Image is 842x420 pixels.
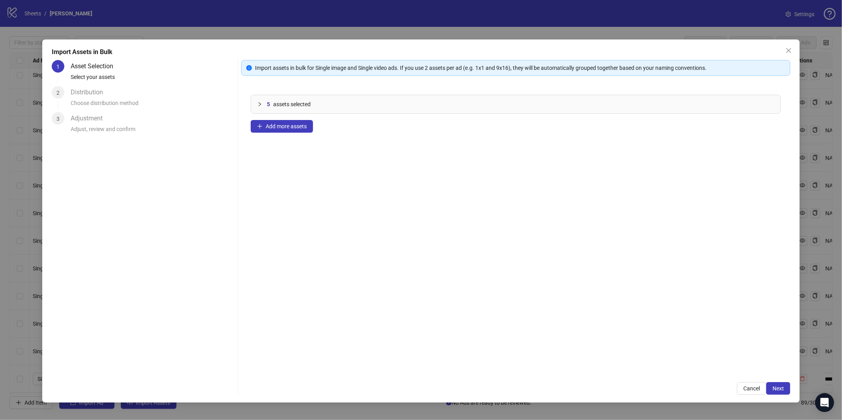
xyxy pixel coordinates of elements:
[251,95,780,113] div: 5assets selected
[782,44,795,57] button: Close
[71,99,235,112] div: Choose distribution method
[257,102,262,107] span: collapsed
[56,90,60,96] span: 2
[266,123,307,129] span: Add more assets
[255,64,785,72] div: Import assets in bulk for Single image and Single video ads. If you use 2 assets per ad (e.g. 1x1...
[737,382,766,395] button: Cancel
[273,100,311,109] span: assets selected
[257,124,263,129] span: plus
[267,100,270,109] span: 5
[52,47,791,57] div: Import Assets in Bulk
[786,47,792,54] span: close
[766,382,790,395] button: Next
[56,64,60,70] span: 1
[71,60,120,73] div: Asset Selection
[251,120,313,133] button: Add more assets
[743,385,760,392] span: Cancel
[246,65,252,71] span: info-circle
[56,116,60,122] span: 3
[71,112,109,125] div: Adjustment
[815,393,834,412] div: Open Intercom Messenger
[71,86,109,99] div: Distribution
[71,73,235,86] div: Select your assets
[71,125,235,138] div: Adjust, review and confirm
[773,385,784,392] span: Next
